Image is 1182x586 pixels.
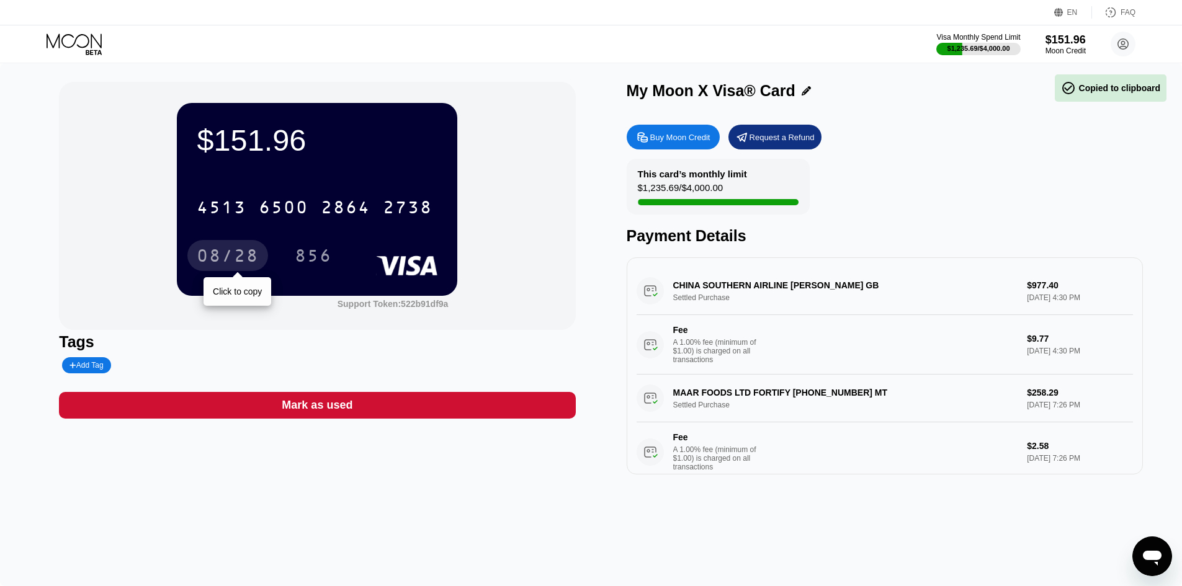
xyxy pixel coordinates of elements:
div: Moon Credit [1045,47,1086,55]
div: Mark as used [59,392,575,419]
div: 08/28 [187,240,268,271]
div: FeeA 1.00% fee (minimum of $1.00) is charged on all transactions$9.77[DATE] 4:30 PM [637,315,1133,375]
div: 856 [295,247,332,267]
div: $1,235.69 / $4,000.00 [638,182,723,199]
div: [DATE] 7:26 PM [1027,454,1132,463]
div: Add Tag [69,361,103,370]
div: Fee [673,325,760,335]
div: $9.77 [1027,334,1132,344]
div: 4513 [197,199,246,219]
div: Copied to clipboard [1061,81,1160,95]
div: Add Tag [62,357,110,373]
div: $151.96 [1045,33,1086,47]
div: A 1.00% fee (minimum of $1.00) is charged on all transactions [673,445,766,471]
div: Request a Refund [750,132,815,143]
div: Click to copy [213,286,262,296]
div: Request a Refund [728,125,822,149]
div: EN [1054,6,1092,19]
iframe: Bouton de lancement de la fenêtre de messagerie [1132,536,1172,576]
div: Buy Moon Credit [627,125,720,149]
div: $1,235.69 / $4,000.00 [947,45,1010,52]
div: Buy Moon Credit [650,132,710,143]
div: 2738 [383,199,432,219]
div: 4513650028642738 [189,192,440,223]
div: Visa Monthly Spend Limit$1,235.69/$4,000.00 [936,33,1020,55]
div: A 1.00% fee (minimum of $1.00) is charged on all transactions [673,338,766,364]
div: FAQ [1121,8,1135,17]
span:  [1061,81,1076,95]
div: 2864 [321,199,370,219]
div: FAQ [1092,6,1135,19]
div: This card’s monthly limit [638,169,747,179]
div: Support Token: 522b91df9a [338,299,449,309]
div: Payment Details [627,227,1143,245]
div: My Moon X Visa® Card [627,82,795,100]
div: Support Token:522b91df9a [338,299,449,309]
div: FeeA 1.00% fee (minimum of $1.00) is charged on all transactions$2.58[DATE] 7:26 PM [637,422,1133,482]
div: Visa Monthly Spend Limit [936,33,1020,42]
div: $151.96 [197,123,437,158]
div: $2.58 [1027,441,1132,451]
div: 08/28 [197,247,259,267]
div: EN [1067,8,1078,17]
div: $151.96Moon Credit [1045,33,1086,55]
div: Fee [673,432,760,442]
div: [DATE] 4:30 PM [1027,347,1132,355]
div: 856 [285,240,341,271]
div: 6500 [259,199,308,219]
div: Tags [59,333,575,351]
div: Mark as used [282,398,352,412]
